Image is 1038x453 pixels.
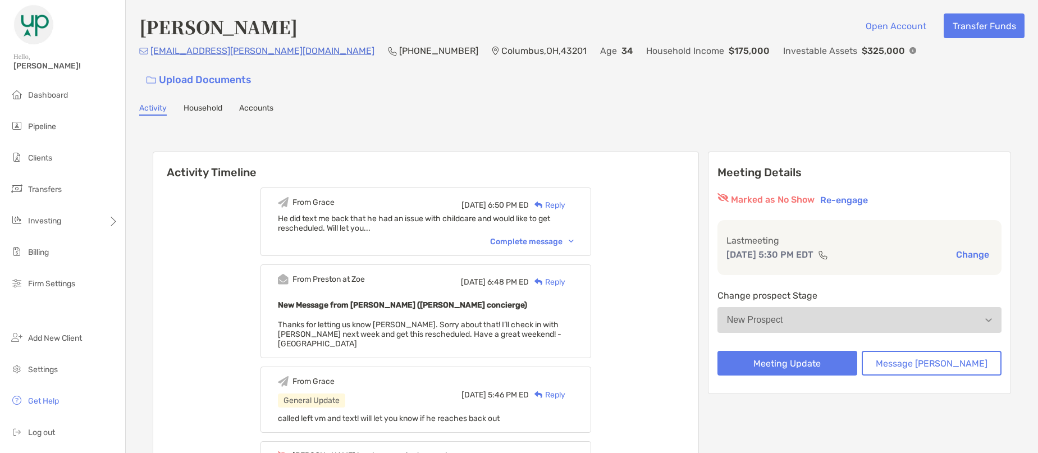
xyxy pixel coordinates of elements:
span: Dashboard [28,90,68,100]
p: [PHONE_NUMBER] [399,44,478,58]
img: Open dropdown arrow [985,318,992,322]
img: investing icon [10,213,24,227]
img: Info Icon [909,47,916,54]
p: [EMAIL_ADDRESS][PERSON_NAME][DOMAIN_NAME] [150,44,374,58]
p: $175,000 [729,44,770,58]
span: Firm Settings [28,279,75,289]
p: $325,000 [862,44,905,58]
span: Get Help [28,396,59,406]
p: Meeting Details [717,166,1002,180]
img: red eyr [717,193,729,202]
a: Accounts [239,103,273,116]
img: Zoe Logo [13,4,54,45]
img: Chevron icon [569,240,574,243]
p: Change prospect Stage [717,289,1002,303]
p: Marked as No Show [731,193,815,207]
div: Reply [529,199,565,211]
button: New Prospect [717,307,1002,333]
span: Thanks for letting us know [PERSON_NAME]. Sorry about that! I’ll check in with [PERSON_NAME] next... [278,320,561,349]
div: From Grace [292,198,335,207]
span: Add New Client [28,333,82,343]
img: Phone Icon [388,47,397,56]
img: Email Icon [139,48,148,54]
span: Settings [28,365,58,374]
div: Reply [529,276,565,288]
div: Reply [529,389,565,401]
span: [DATE] [461,200,486,210]
div: Complete message [490,237,574,246]
span: Billing [28,248,49,257]
img: communication type [818,250,828,259]
img: Event icon [278,274,289,285]
span: 6:48 PM ED [487,277,529,287]
button: Transfer Funds [944,13,1025,38]
img: Event icon [278,197,289,208]
button: Change [953,249,993,260]
img: Reply icon [534,202,543,209]
img: get-help icon [10,393,24,407]
h4: [PERSON_NAME] [139,13,298,39]
a: Upload Documents [139,68,259,92]
button: Re-engage [817,193,871,207]
button: Meeting Update [717,351,857,376]
img: firm-settings icon [10,276,24,290]
a: Activity [139,103,167,116]
img: dashboard icon [10,88,24,101]
p: [DATE] 5:30 PM EDT [726,248,813,262]
img: billing icon [10,245,24,258]
p: Columbus , OH , 43201 [501,44,587,58]
span: [PERSON_NAME]! [13,61,118,71]
button: Message [PERSON_NAME] [862,351,1002,376]
span: Pipeline [28,122,56,131]
p: Last meeting [726,234,993,248]
span: [DATE] [461,390,486,400]
img: pipeline icon [10,119,24,132]
span: called left vm and text! will let you know if he reaches back out [278,414,500,423]
img: logout icon [10,425,24,438]
img: transfers icon [10,182,24,195]
b: New Message from [PERSON_NAME] ([PERSON_NAME] concierge) [278,300,527,310]
div: From Preston at Zoe [292,274,365,284]
span: Transfers [28,185,62,194]
span: Investing [28,216,61,226]
img: button icon [147,76,156,84]
img: add_new_client icon [10,331,24,344]
p: Investable Assets [783,44,857,58]
img: Reply icon [534,278,543,286]
p: Household Income [646,44,724,58]
img: Location Icon [492,47,499,56]
img: settings icon [10,362,24,376]
span: 6:50 PM ED [488,200,529,210]
button: Open Account [857,13,935,38]
div: From Grace [292,377,335,386]
span: Clients [28,153,52,163]
span: 5:46 PM ED [488,390,529,400]
p: Age [600,44,617,58]
img: clients icon [10,150,24,164]
span: Log out [28,428,55,437]
h6: Activity Timeline [153,152,698,179]
img: Reply icon [534,391,543,399]
span: [DATE] [461,277,486,287]
div: He did text me back that he had an issue with childcare and would like to get rescheduled. Will l... [278,214,574,233]
img: Event icon [278,376,289,387]
a: Household [184,103,222,116]
div: New Prospect [727,315,783,325]
p: 34 [621,44,633,58]
div: General Update [278,393,345,408]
